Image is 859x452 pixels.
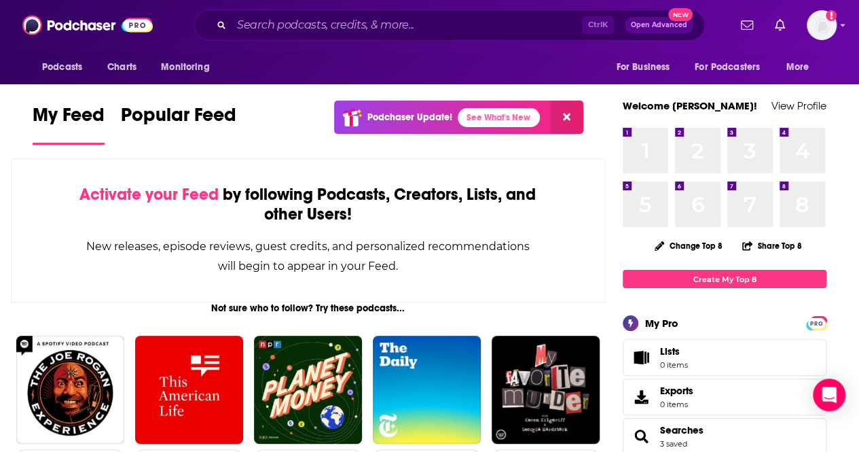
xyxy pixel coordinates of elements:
button: open menu [151,54,227,80]
a: Lists [623,339,826,376]
div: Open Intercom Messenger [813,379,845,411]
span: Lists [627,348,655,367]
span: 0 items [660,400,693,409]
span: Lists [660,345,680,358]
span: Popular Feed [121,103,236,135]
button: Share Top 8 [742,232,803,259]
button: Change Top 8 [646,237,731,254]
div: My Pro [645,317,678,330]
a: Show notifications dropdown [735,14,759,37]
img: Planet Money [254,336,362,444]
img: The Daily [373,336,481,444]
a: Charts [98,54,145,80]
img: My Favorite Murder with Karen Kilgariff and Georgia Hardstark [492,336,600,444]
a: Welcome [PERSON_NAME]! [623,99,757,112]
span: Lists [660,345,688,358]
button: open menu [33,54,100,80]
a: Searches [627,427,655,446]
button: open menu [606,54,687,80]
a: Create My Top 8 [623,270,826,288]
p: Podchaser Update! [367,111,452,123]
img: Podchaser - Follow, Share and Rate Podcasts [22,12,153,38]
a: View Profile [771,99,826,112]
span: 0 items [660,360,688,370]
span: Exports [660,385,693,397]
a: Searches [660,424,703,436]
span: Activate your Feed [79,184,219,205]
a: Exports [623,379,826,415]
a: PRO [808,317,824,328]
div: Search podcasts, credits, & more... [194,10,705,41]
img: The Joe Rogan Experience [16,336,124,444]
button: open menu [686,54,780,80]
span: PRO [808,318,824,328]
div: by following Podcasts, Creators, Lists, and other Users! [79,185,536,224]
span: Podcasts [42,58,82,77]
div: Not sure who to follow? Try these podcasts... [11,302,605,314]
span: For Podcasters [695,58,760,77]
svg: Add a profile image [826,10,837,21]
a: See What's New [458,108,540,127]
span: Exports [627,387,655,406]
span: Ctrl K [582,16,614,34]
div: New releases, episode reviews, guest credits, and personalized recommendations will begin to appe... [79,237,536,276]
a: Popular Feed [121,103,236,145]
span: Open Advanced [631,22,687,29]
span: For Business [616,58,670,77]
input: Search podcasts, credits, & more... [232,14,582,36]
span: Charts [107,58,136,77]
span: More [786,58,809,77]
button: Open AdvancedNew [625,17,693,33]
span: My Feed [33,103,105,135]
a: Show notifications dropdown [769,14,790,37]
img: This American Life [135,336,243,444]
span: Monitoring [161,58,209,77]
span: Logged in as ClarissaGuerrero [807,10,837,40]
button: Show profile menu [807,10,837,40]
a: My Feed [33,103,105,145]
button: open menu [777,54,826,80]
span: New [668,8,693,21]
img: User Profile [807,10,837,40]
a: 3 saved [660,439,687,449]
